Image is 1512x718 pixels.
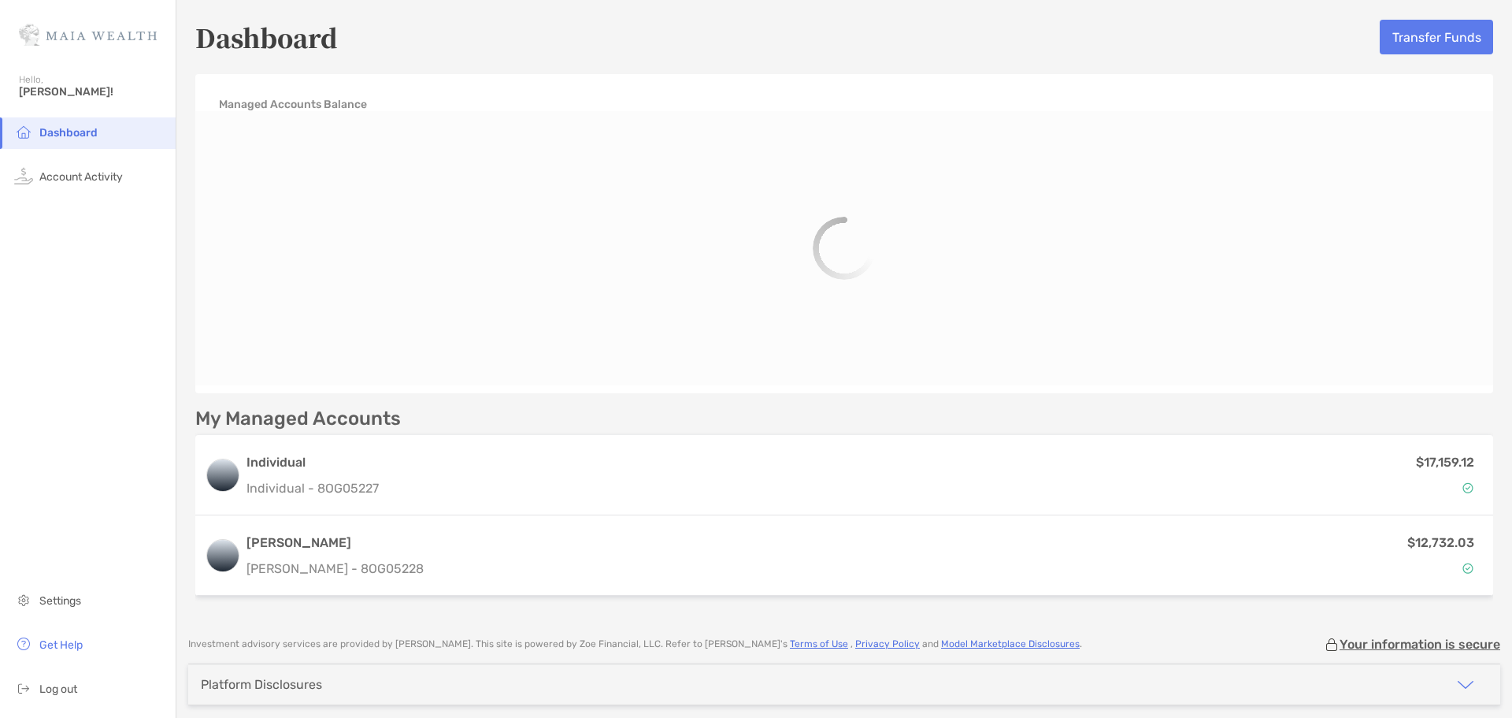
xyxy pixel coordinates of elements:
[19,6,157,63] img: Zoe Logo
[39,683,77,696] span: Log out
[14,166,33,185] img: activity icon
[14,634,33,653] img: get-help icon
[941,638,1080,649] a: Model Marketplace Disclosures
[790,638,848,649] a: Terms of Use
[39,170,123,184] span: Account Activity
[1462,563,1473,574] img: Account Status icon
[246,453,379,472] h3: Individual
[39,638,83,652] span: Get Help
[14,679,33,698] img: logout icon
[195,409,401,429] p: My Managed Accounts
[39,594,81,608] span: Settings
[201,677,322,692] div: Platform Disclosures
[246,559,424,578] p: [PERSON_NAME] - 8OG05228
[195,19,338,55] h5: Dashboard
[1407,533,1474,552] p: $12,732.03
[246,534,424,552] h3: [PERSON_NAME]
[39,126,98,140] span: Dashboard
[19,85,166,99] span: [PERSON_NAME]!
[1416,452,1474,472] p: $17,159.12
[188,638,1082,650] p: Investment advisory services are provided by [PERSON_NAME] . This site is powered by Zoe Financia...
[1456,675,1475,694] img: icon arrow
[219,98,367,111] h4: Managed Accounts Balance
[207,540,239,571] img: logo account
[207,459,239,491] img: logo account
[14,590,33,609] img: settings icon
[855,638,920,649] a: Privacy Policy
[1462,482,1473,493] img: Account Status icon
[1340,637,1500,652] p: Your information is secure
[1380,20,1493,54] button: Transfer Funds
[246,478,379,498] p: Individual - 8OG05227
[14,122,33,141] img: household icon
